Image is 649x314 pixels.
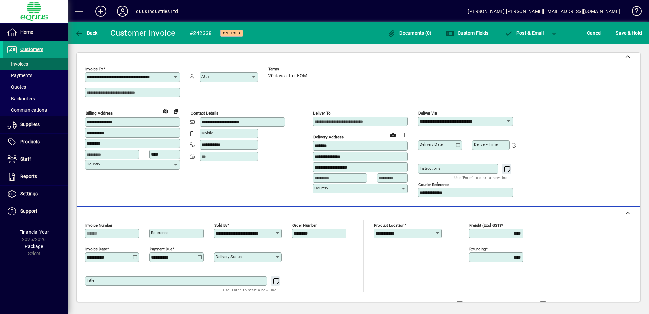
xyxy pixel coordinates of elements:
button: Custom Fields [444,27,490,39]
span: ost & Email [504,30,544,36]
mat-label: Invoice date [85,247,107,251]
mat-label: Delivery date [420,142,443,147]
a: View on map [388,129,398,140]
span: Settings [20,191,38,196]
div: Customer Invoice [110,28,176,38]
a: Suppliers [3,116,68,133]
mat-label: Title [87,278,94,283]
button: Save & Hold [614,27,644,39]
a: Communications [3,104,68,116]
span: Terms [268,67,309,71]
button: Copy to Delivery address [171,106,182,117]
mat-label: Rounding [469,247,486,251]
button: Profile [112,5,133,17]
mat-label: Country [314,186,328,190]
a: Staff [3,151,68,168]
span: Invoices [7,61,28,67]
span: Support [20,208,37,214]
span: ave & Hold [616,28,642,38]
mat-label: Invoice number [85,223,112,228]
button: Choose address [398,129,409,140]
mat-label: Mobile [201,130,213,135]
a: Quotes [3,81,68,93]
a: Home [3,24,68,41]
mat-hint: Use 'Enter' to start a new line [454,174,507,181]
a: Products [3,134,68,151]
span: Product [594,299,622,310]
mat-label: Delivery status [216,254,242,259]
mat-label: Instructions [420,166,440,171]
div: Equus Industries Ltd [133,6,178,17]
a: Support [3,203,68,220]
span: Staff [20,156,31,162]
mat-label: Payment due [150,247,172,251]
span: P [516,30,519,36]
span: S [616,30,618,36]
mat-label: Attn [201,74,209,79]
mat-label: Invoice To [85,67,103,71]
span: 20 days after EOM [268,73,307,79]
mat-hint: Use 'Enter' to start a new line [223,286,276,294]
span: Customers [20,47,43,52]
span: Cancel [587,28,602,38]
app-page-header-button: Back [68,27,105,39]
span: Product History [407,299,442,310]
span: Home [20,29,33,35]
div: [PERSON_NAME] [PERSON_NAME][EMAIL_ADDRESS][DOMAIN_NAME] [468,6,620,17]
mat-label: Freight (excl GST) [469,223,501,228]
span: Financial Year [19,229,49,235]
mat-label: Sold by [214,223,227,228]
a: View on map [160,105,171,116]
button: Documents (0) [386,27,433,39]
a: Invoices [3,58,68,70]
a: Payments [3,70,68,81]
button: Post & Email [501,27,547,39]
a: Knowledge Base [627,1,641,23]
span: Documents (0) [388,30,432,36]
mat-label: Product location [374,223,404,228]
button: Product History [404,298,444,311]
mat-label: Country [87,162,100,167]
button: Product [591,298,625,311]
label: Show Cost/Profit [548,301,587,308]
span: Backorders [7,96,35,101]
mat-label: Order number [292,223,317,228]
a: Settings [3,186,68,203]
span: Reports [20,174,37,179]
mat-label: Reference [151,230,168,235]
a: Backorders [3,93,68,104]
span: On hold [223,31,240,35]
a: Reports [3,168,68,185]
span: Suppliers [20,122,40,127]
span: Custom Fields [446,30,489,36]
button: Add [90,5,112,17]
mat-label: Delivery time [474,142,498,147]
button: Back [73,27,99,39]
span: Quotes [7,84,26,90]
button: Cancel [585,27,604,39]
span: Package [25,244,43,249]
mat-label: Courier Reference [418,182,449,187]
span: Payments [7,73,32,78]
mat-label: Deliver via [418,111,437,116]
span: Communications [7,107,47,113]
span: Back [75,30,98,36]
span: Products [20,139,40,144]
div: #242338 [190,28,212,39]
label: Show Line Volumes/Weights [464,301,528,308]
mat-label: Deliver To [313,111,331,116]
